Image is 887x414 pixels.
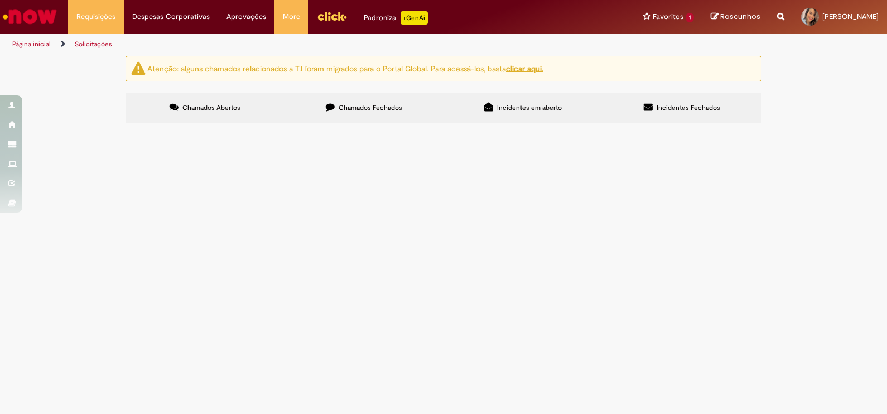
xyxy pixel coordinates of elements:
[132,11,210,22] span: Despesas Corporativas
[711,12,760,22] a: Rascunhos
[401,11,428,25] p: +GenAi
[339,103,402,112] span: Chamados Fechados
[364,11,428,25] div: Padroniza
[283,11,300,22] span: More
[720,11,760,22] span: Rascunhos
[822,12,879,21] span: [PERSON_NAME]
[182,103,240,112] span: Chamados Abertos
[317,8,347,25] img: click_logo_yellow_360x200.png
[653,11,683,22] span: Favoritos
[1,6,59,28] img: ServiceNow
[226,11,266,22] span: Aprovações
[147,63,543,73] ng-bind-html: Atenção: alguns chamados relacionados a T.I foram migrados para o Portal Global. Para acessá-los,...
[497,103,562,112] span: Incidentes em aberto
[657,103,720,112] span: Incidentes Fechados
[75,40,112,49] a: Solicitações
[76,11,115,22] span: Requisições
[506,63,543,73] a: clicar aqui.
[8,34,583,55] ul: Trilhas de página
[686,13,694,22] span: 1
[12,40,51,49] a: Página inicial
